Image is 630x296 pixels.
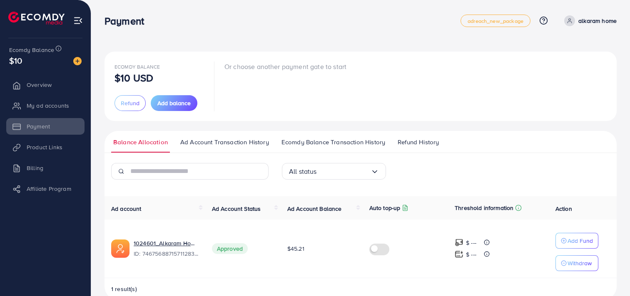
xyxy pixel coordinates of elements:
p: $ --- [466,238,476,248]
span: All status [289,165,317,178]
input: Search for option [317,165,371,178]
img: image [73,57,82,65]
span: Ad Account Transaction History [180,138,269,147]
span: Refund History [398,138,439,147]
div: Search for option [282,163,386,180]
a: adreach_new_package [461,15,530,27]
span: Action [555,205,572,213]
span: $10 [9,54,22,67]
p: Threshold information [455,203,513,213]
span: Refund [121,99,139,107]
span: Add balance [157,99,191,107]
span: adreach_new_package [468,18,523,24]
p: alkaram home [578,16,617,26]
span: Ecomdy Balance Transaction History [281,138,385,147]
button: Add balance [151,95,197,111]
span: Ecomdy Balance [115,63,160,70]
p: $10 USD [115,73,153,83]
img: logo [8,12,65,25]
span: Ad Account Status [212,205,261,213]
img: top-up amount [455,238,463,247]
button: Refund [115,95,146,111]
span: Ad Account Balance [287,205,342,213]
span: ID: 7467568871571128337 [134,249,199,258]
a: 1024601_Alkaram Home_1738678872460 [134,239,199,247]
img: top-up amount [455,250,463,259]
h3: Payment [105,15,151,27]
span: 1 result(s) [111,285,137,293]
p: Or choose another payment gate to start [224,62,346,72]
span: Ad account [111,205,142,213]
p: Auto top-up [369,203,401,213]
div: <span class='underline'>1024601_Alkaram Home_1738678872460</span></br>7467568871571128337 [134,239,199,258]
p: Withdraw [568,258,592,268]
img: ic-ads-acc.e4c84228.svg [111,239,129,258]
p: $ --- [466,249,476,259]
img: menu [73,16,83,25]
a: alkaram home [561,15,617,26]
button: Add Fund [555,233,598,249]
span: Approved [212,243,248,254]
p: Add Fund [568,236,593,246]
button: Withdraw [555,255,598,271]
span: Balance Allocation [113,138,168,147]
span: Ecomdy Balance [9,46,54,54]
span: $45.21 [287,244,304,253]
